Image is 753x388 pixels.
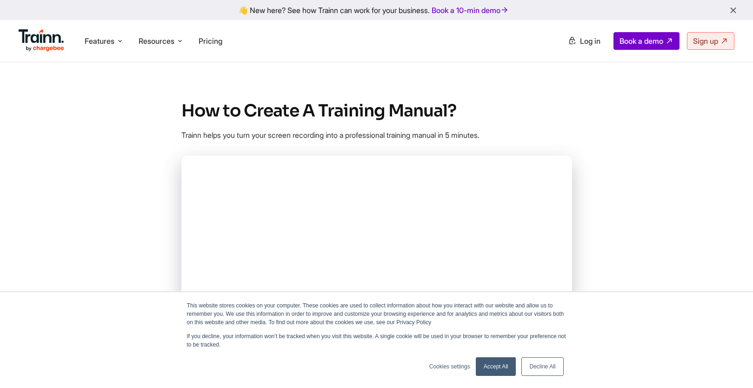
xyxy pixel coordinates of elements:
p: If you decline, your information won’t be tracked when you visit this website. A single cookie wi... [187,332,566,349]
p: Trainn helps you turn your screen recording into a professional training manual in 5 minutes. [181,129,572,141]
img: Trainn Logo [19,29,64,52]
span: Log in [580,36,600,46]
a: Cookies settings [429,362,470,371]
a: Log in [562,33,606,49]
p: This website stores cookies on your computer. These cookies are used to collect information about... [187,301,566,327]
a: Book a demo [613,32,680,50]
a: Decline All [521,357,563,376]
a: Pricing [199,36,222,46]
span: Resources [139,36,174,46]
h1: How to Create A Training Manual? [181,100,572,122]
div: 👋 New here? See how Trainn can work for your business. [6,6,747,14]
a: Sign up [687,32,734,50]
span: Book a demo [620,36,663,46]
a: Book a 10-min demo [430,4,511,17]
a: Accept All [476,357,516,376]
span: Sign up [693,36,718,46]
span: Features [85,36,114,46]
